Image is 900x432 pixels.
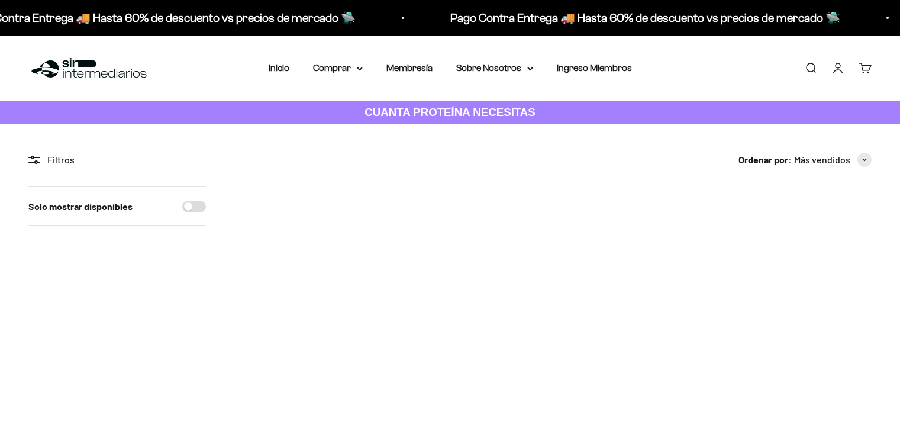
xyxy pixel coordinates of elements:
button: Más vendidos [794,152,872,167]
span: Ordenar por: [738,152,792,167]
span: Más vendidos [794,152,850,167]
p: Pago Contra Entrega 🚚 Hasta 60% de descuento vs precios de mercado 🛸 [450,8,840,27]
a: Membresía [386,63,433,73]
a: Ingreso Miembros [557,63,632,73]
strong: CUANTA PROTEÍNA NECESITAS [364,106,536,118]
summary: Sobre Nosotros [456,60,533,76]
label: Solo mostrar disponibles [28,199,133,214]
a: Inicio [269,63,289,73]
div: Filtros [28,152,206,167]
summary: Comprar [313,60,363,76]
